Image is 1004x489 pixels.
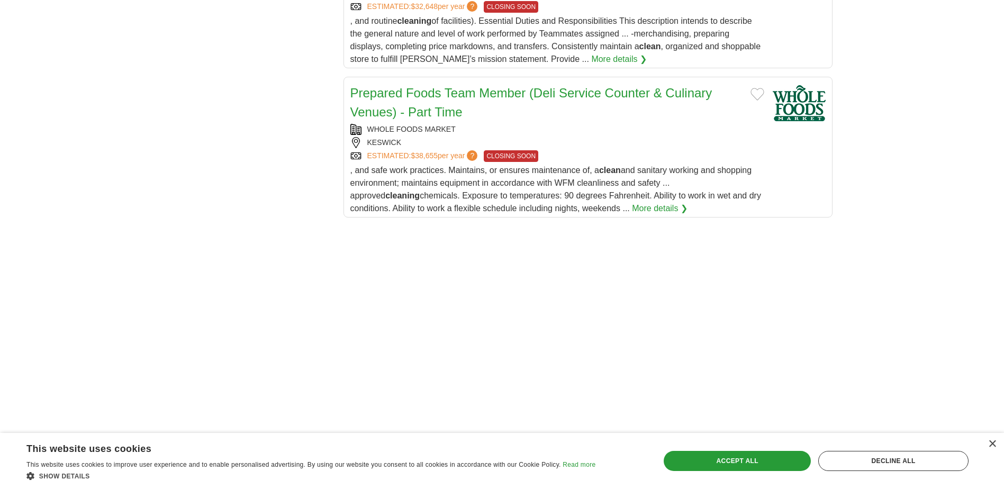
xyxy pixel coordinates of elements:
span: ? [467,1,477,12]
a: More details ❯ [632,202,688,215]
span: $32,648 [411,2,438,11]
strong: clean [639,42,661,51]
div: Close [988,440,996,448]
strong: cleaning [385,191,420,200]
div: Decline all [818,451,969,471]
span: , and safe work practices. Maintains, or ensures maintenance of, a and sanitary working and shopp... [350,166,761,213]
span: ? [467,150,477,161]
span: This website uses cookies to improve user experience and to enable personalised advertising. By u... [26,461,561,468]
span: CLOSING SOON [484,150,538,162]
a: Prepared Foods Team Member (Deli Service Counter & Culinary Venues) - Part Time [350,86,712,119]
a: ESTIMATED:$38,655per year? [367,150,480,162]
button: Add to favorite jobs [750,88,764,101]
div: Accept all [664,451,811,471]
div: This website uses cookies [26,439,569,455]
span: Show details [39,473,90,480]
a: WHOLE FOODS MARKET [367,125,456,133]
img: Whole Foods Market logo [773,84,826,123]
strong: cleaning [397,16,431,25]
a: More details ❯ [591,53,647,66]
strong: clean [599,166,621,175]
div: KESWICK [350,137,764,148]
a: ESTIMATED:$32,648per year? [367,1,480,13]
span: , and routine of facilities). Essential Duties and Responsibilities This description intends to d... [350,16,761,64]
div: Show details [26,470,595,481]
a: Read more, opens a new window [563,461,595,468]
span: CLOSING SOON [484,1,538,13]
span: $38,655 [411,151,438,160]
